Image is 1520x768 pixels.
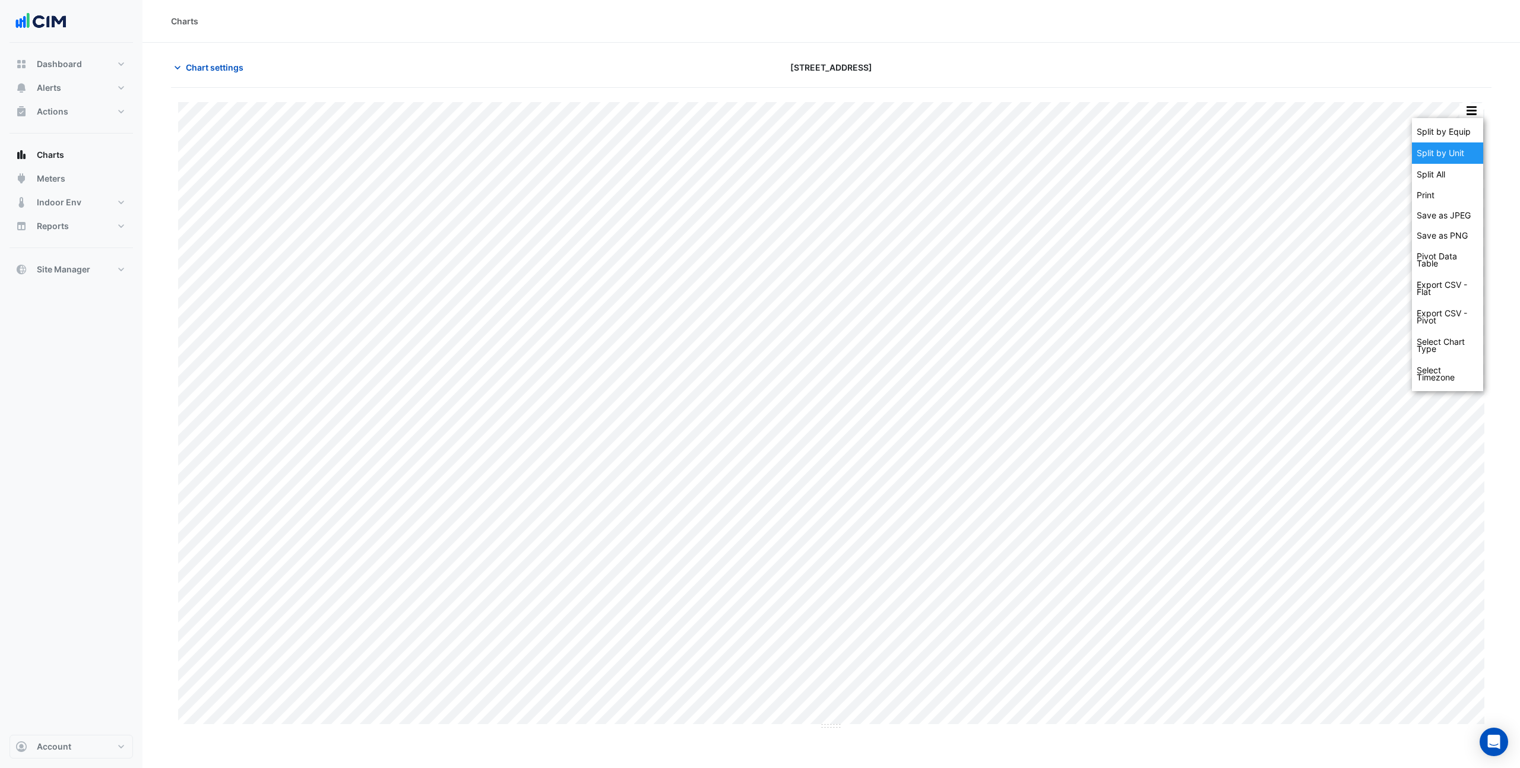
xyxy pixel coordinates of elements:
div: Select Chart Type [1412,331,1483,360]
span: Site Manager [37,264,90,275]
div: Open Intercom Messenger [1480,728,1508,756]
button: Actions [9,100,133,123]
div: Each data series displayed its own chart, except alerts which are shown on top of non binary data... [1412,164,1483,185]
app-icon: Indoor Env [15,196,27,208]
span: Reports [37,220,69,232]
div: Export CSV - Pivot [1412,303,1483,331]
button: Indoor Env [9,191,133,214]
div: Pivot Data Table [1412,246,1483,274]
div: Charts [171,15,198,27]
img: Company Logo [14,9,68,33]
button: Chart settings [171,57,251,78]
div: Save as JPEG [1412,205,1483,226]
app-icon: Charts [15,149,27,161]
span: Actions [37,106,68,118]
span: Account [37,741,71,753]
app-icon: Actions [15,106,27,118]
span: Alerts [37,82,61,94]
div: Export CSV - Flat [1412,274,1483,303]
div: Select Timezone [1412,360,1483,388]
span: Dashboard [37,58,82,70]
div: Data series of the same equipment displayed on the same chart, except for binary data [1412,121,1483,142]
button: Meters [9,167,133,191]
span: Charts [37,149,64,161]
div: Data series of the same unit displayed on the same chart, except for binary data [1412,142,1483,164]
button: Alerts [9,76,133,100]
span: Chart settings [186,61,243,74]
app-icon: Dashboard [15,58,27,70]
button: Account [9,735,133,759]
button: Reports [9,214,133,238]
span: Meters [37,173,65,185]
app-icon: Reports [15,220,27,232]
app-icon: Site Manager [15,264,27,275]
button: Dashboard [9,52,133,76]
span: [STREET_ADDRESS] [790,61,872,74]
button: Site Manager [9,258,133,281]
button: Charts [9,143,133,167]
app-icon: Meters [15,173,27,185]
button: More Options [1459,103,1483,118]
app-icon: Alerts [15,82,27,94]
span: Indoor Env [37,196,81,208]
div: Save as PNG [1412,226,1483,246]
div: Print [1412,185,1483,205]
